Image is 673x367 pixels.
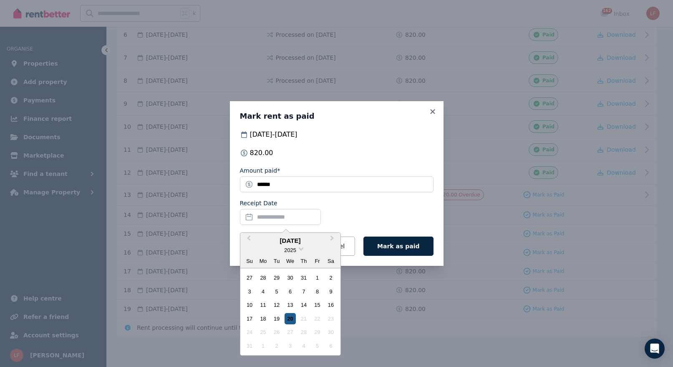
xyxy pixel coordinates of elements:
[312,272,323,283] div: Choose Friday, August 1st, 2025
[325,255,336,267] div: Sa
[285,299,296,311] div: Choose Wednesday, August 13th, 2025
[312,326,323,338] div: Not available Friday, August 29th, 2025
[325,299,336,311] div: Choose Saturday, August 16th, 2025
[285,326,296,338] div: Not available Wednesday, August 27th, 2025
[325,340,336,352] div: Not available Saturday, September 6th, 2025
[250,148,273,158] span: 820.00
[298,326,309,338] div: Not available Thursday, August 28th, 2025
[271,272,282,283] div: Choose Tuesday, July 29th, 2025
[285,286,296,297] div: Choose Wednesday, August 6th, 2025
[271,286,282,297] div: Choose Tuesday, August 5th, 2025
[312,255,323,267] div: Fr
[257,340,269,352] div: Not available Monday, September 1st, 2025
[285,313,296,324] div: Choose Wednesday, August 20th, 2025
[298,286,309,297] div: Choose Thursday, August 7th, 2025
[244,326,255,338] div: Not available Sunday, August 24th, 2025
[285,272,296,283] div: Choose Wednesday, July 30th, 2025
[298,255,309,267] div: Th
[240,199,277,207] label: Receipt Date
[257,313,269,324] div: Choose Monday, August 18th, 2025
[257,255,269,267] div: Mo
[284,247,296,253] span: 2025
[312,313,323,324] div: Not available Friday, August 22nd, 2025
[298,272,309,283] div: Choose Thursday, July 31st, 2025
[285,255,296,267] div: We
[240,111,434,121] h3: Mark rent as paid
[257,326,269,338] div: Not available Monday, August 25th, 2025
[241,234,255,247] button: Previous Month
[271,340,282,352] div: Not available Tuesday, September 2nd, 2025
[326,234,340,247] button: Next Month
[250,130,297,140] span: [DATE] - [DATE]
[244,255,255,267] div: Su
[257,286,269,297] div: Choose Monday, August 4th, 2025
[298,340,309,352] div: Not available Thursday, September 4th, 2025
[645,339,665,359] div: Open Intercom Messenger
[257,299,269,311] div: Choose Monday, August 11th, 2025
[377,243,419,250] span: Mark as paid
[312,286,323,297] div: Choose Friday, August 8th, 2025
[240,166,280,175] label: Amount paid*
[325,313,336,324] div: Not available Saturday, August 23rd, 2025
[244,340,255,352] div: Not available Sunday, August 31st, 2025
[325,272,336,283] div: Choose Saturday, August 2nd, 2025
[312,340,323,352] div: Not available Friday, September 5th, 2025
[244,272,255,283] div: Choose Sunday, July 27th, 2025
[363,237,433,256] button: Mark as paid
[271,255,282,267] div: Tu
[244,286,255,297] div: Choose Sunday, August 3rd, 2025
[244,313,255,324] div: Choose Sunday, August 17th, 2025
[298,299,309,311] div: Choose Thursday, August 14th, 2025
[257,272,269,283] div: Choose Monday, July 28th, 2025
[243,271,338,353] div: month 2025-08
[325,326,336,338] div: Not available Saturday, August 30th, 2025
[298,313,309,324] div: Not available Thursday, August 21st, 2025
[271,299,282,311] div: Choose Tuesday, August 12th, 2025
[285,340,296,352] div: Not available Wednesday, September 3rd, 2025
[312,299,323,311] div: Choose Friday, August 15th, 2025
[244,299,255,311] div: Choose Sunday, August 10th, 2025
[240,236,340,246] div: [DATE]
[271,313,282,324] div: Choose Tuesday, August 19th, 2025
[325,286,336,297] div: Choose Saturday, August 9th, 2025
[271,326,282,338] div: Not available Tuesday, August 26th, 2025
